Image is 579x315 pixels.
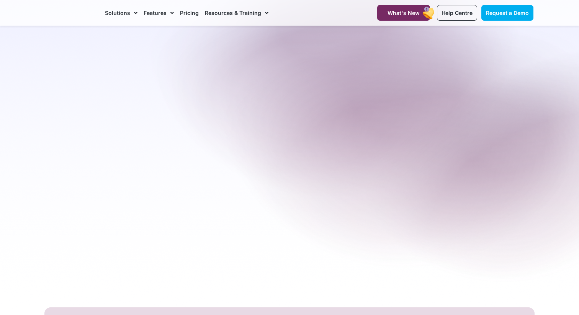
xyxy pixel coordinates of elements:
img: CareMaster Logo [46,7,97,19]
span: Help Centre [442,10,473,16]
span: Request a Demo [486,10,529,16]
a: Request a Demo [481,5,533,21]
span: What's New [388,10,420,16]
a: Help Centre [437,5,477,21]
a: What's New [377,5,430,21]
